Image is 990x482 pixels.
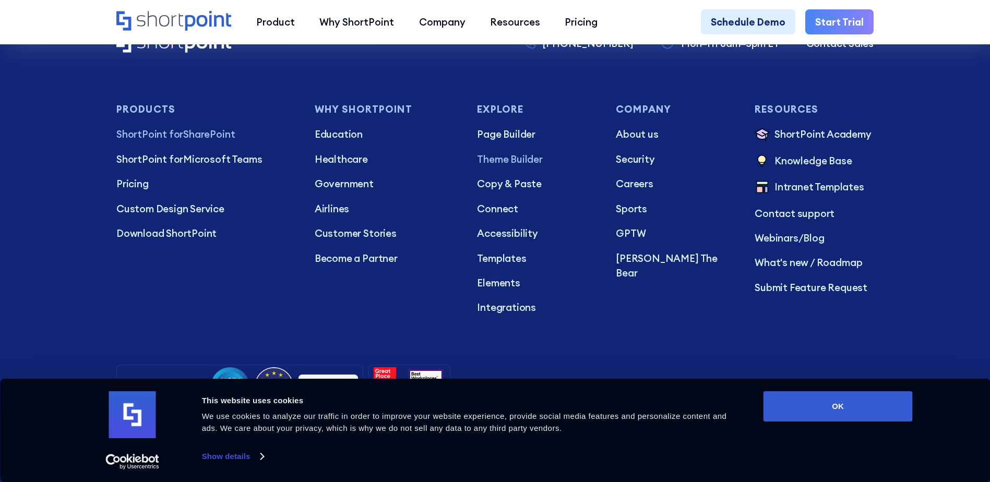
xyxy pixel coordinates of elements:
span: We use cookies to analyze our traffic in order to improve your website experience, provide social... [202,412,727,432]
a: Healthcare [315,152,458,166]
a: Page Builder [477,127,596,141]
a: Submit Feature Request [755,280,874,295]
a: About us [616,127,735,141]
div: Company [419,15,466,29]
div: Resources [490,15,540,29]
a: Download ShortPoint [116,226,295,240]
a: [PERSON_NAME] The Bear [616,251,735,281]
h3: Company [616,104,735,115]
div: Pricing [565,15,598,29]
a: Pricing [553,9,610,34]
a: Resources [478,9,552,34]
a: Product [244,9,307,34]
a: GPTW [616,226,735,240]
a: Connect [477,201,596,216]
a: Elements [477,275,596,290]
a: Schedule Demo [701,9,795,34]
h3: Resources [755,104,874,115]
img: logo [109,391,156,438]
p: ShortPoint Academy [774,127,872,143]
a: Intranet Templates [755,179,874,196]
p: SharePoint [116,127,295,141]
a: Integrations [477,300,596,315]
a: Pricing [116,176,295,191]
a: Webinars [755,232,798,244]
a: Custom Design Service [116,201,295,216]
a: Theme Builder [477,152,596,166]
a: Airlines [315,201,458,216]
button: OK [764,391,913,421]
a: Government [315,176,458,191]
a: Usercentrics Cookiebot - opens in a new window [87,454,178,469]
a: Sports [616,201,735,216]
iframe: Chat Widget [802,361,990,482]
p: / [755,231,874,245]
a: Company [407,9,478,34]
span: ShortPoint for [116,128,183,140]
a: ShortPoint forMicrosoft Teams [116,152,295,166]
a: Copy & Paste [477,176,596,191]
h3: Products [116,104,295,115]
a: Knowledge Base [755,153,874,170]
a: ShortPoint forSharePoint [116,127,295,141]
p: Microsoft Teams [116,152,295,166]
a: Security [616,152,735,166]
a: Blog [803,232,824,244]
a: ShortPoint Academy [755,127,874,143]
a: Templates [477,251,596,266]
a: Start Trial [805,9,874,34]
a: Show details [202,449,264,464]
div: Why ShortPoint [319,15,394,29]
a: Become a Partner [315,251,458,266]
p: Intranet Templates [774,179,864,196]
span: ShortPoint for [116,153,183,165]
a: Customer Stories [315,226,458,240]
h3: Why Shortpoint [315,104,458,115]
a: Accessibility [477,226,596,240]
h3: Explore [477,104,596,115]
a: Why ShortPoint [307,9,407,34]
a: Contact support [755,206,874,221]
a: Home [116,11,232,32]
a: Education [315,127,458,141]
div: Product [256,15,295,29]
p: Knowledge Base [774,153,852,170]
div: This website uses cookies [202,394,740,407]
a: Careers [616,176,735,191]
a: What's new / Roadmap [755,255,874,270]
